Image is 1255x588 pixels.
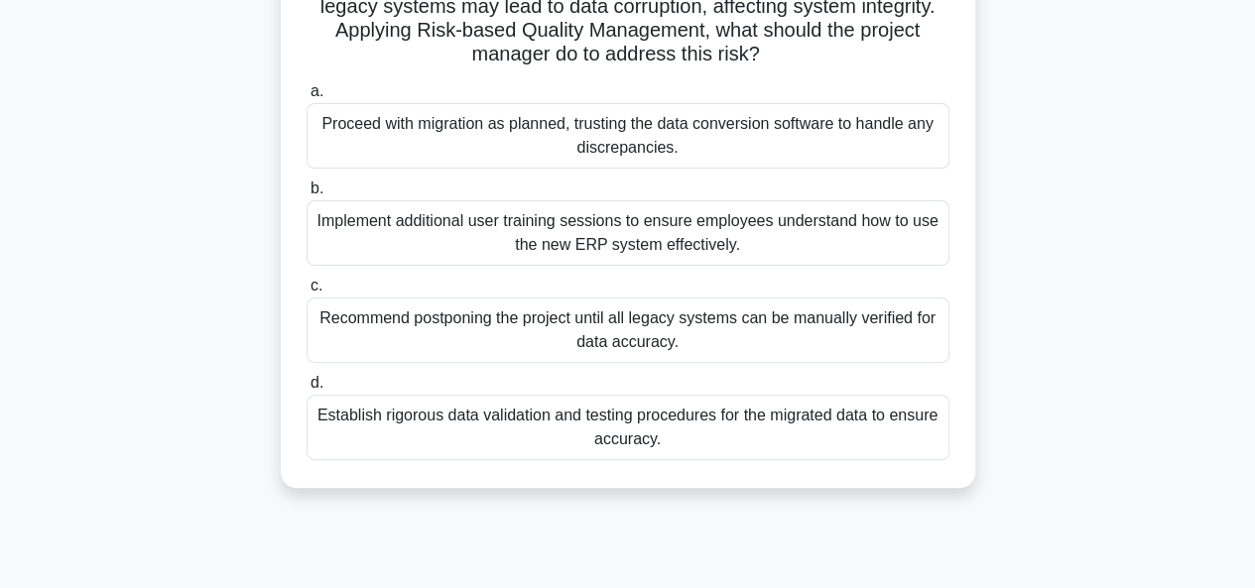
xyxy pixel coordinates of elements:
div: Recommend postponing the project until all legacy systems can be manually verified for data accur... [307,297,949,363]
div: Establish rigorous data validation and testing procedures for the migrated data to ensure accuracy. [307,395,949,460]
span: d. [311,374,323,391]
span: a. [311,82,323,99]
span: c. [311,277,322,294]
span: b. [311,179,323,196]
div: Proceed with migration as planned, trusting the data conversion software to handle any discrepanc... [307,103,949,169]
div: Implement additional user training sessions to ensure employees understand how to use the new ERP... [307,200,949,266]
